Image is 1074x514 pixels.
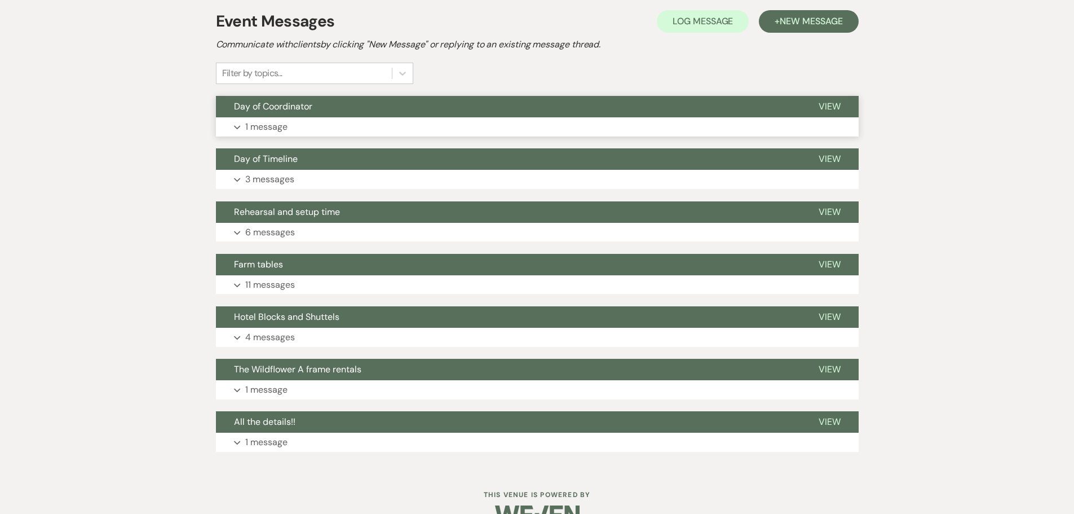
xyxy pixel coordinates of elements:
span: All the details!! [234,416,295,428]
button: Day of Coordinator [216,96,801,117]
span: Log Message [673,15,733,27]
button: 3 messages [216,170,859,189]
button: View [801,306,859,328]
p: 1 message [245,383,288,397]
button: Farm tables [216,254,801,275]
span: View [819,206,841,218]
p: 6 messages [245,225,295,240]
span: View [819,258,841,270]
button: View [801,254,859,275]
p: 11 messages [245,278,295,292]
span: View [819,100,841,112]
button: 1 message [216,117,859,137]
h1: Event Messages [216,10,335,33]
button: 1 message [216,433,859,452]
button: 4 messages [216,328,859,347]
span: Hotel Blocks and Shuttels [234,311,339,323]
span: The Wildflower A frame rentals [234,363,361,375]
span: Farm tables [234,258,283,270]
p: 3 messages [245,172,294,187]
button: The Wildflower A frame rentals [216,359,801,380]
button: 6 messages [216,223,859,242]
button: View [801,201,859,223]
button: Rehearsal and setup time [216,201,801,223]
span: Day of Timeline [234,153,298,165]
button: All the details!! [216,411,801,433]
div: Filter by topics... [222,67,282,80]
span: View [819,311,841,323]
button: 1 message [216,380,859,399]
button: Log Message [657,10,749,33]
span: View [819,153,841,165]
button: View [801,148,859,170]
span: View [819,363,841,375]
span: Rehearsal and setup time [234,206,340,218]
button: Hotel Blocks and Shuttels [216,306,801,328]
button: View [801,96,859,117]
span: Day of Coordinator [234,100,312,112]
p: 4 messages [245,330,295,345]
button: Day of Timeline [216,148,801,170]
button: View [801,411,859,433]
h2: Communicate with clients by clicking "New Message" or replying to an existing message thread. [216,38,859,51]
button: +New Message [759,10,858,33]
span: View [819,416,841,428]
span: New Message [780,15,842,27]
button: 11 messages [216,275,859,295]
p: 1 message [245,120,288,134]
button: View [801,359,859,380]
p: 1 message [245,435,288,450]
